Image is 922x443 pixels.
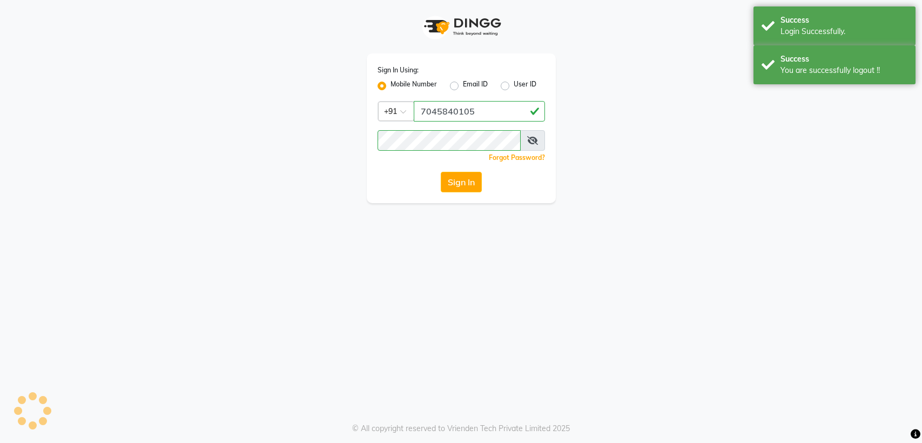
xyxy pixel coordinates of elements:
[378,65,419,75] label: Sign In Using:
[463,79,488,92] label: Email ID
[780,65,907,76] div: You are successfully logout !!
[378,130,521,151] input: Username
[780,15,907,26] div: Success
[414,101,545,122] input: Username
[489,153,545,162] a: Forgot Password?
[780,53,907,65] div: Success
[391,79,437,92] label: Mobile Number
[441,172,482,192] button: Sign In
[514,79,536,92] label: User ID
[418,11,504,43] img: logo1.svg
[780,26,907,37] div: Login Successfully.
